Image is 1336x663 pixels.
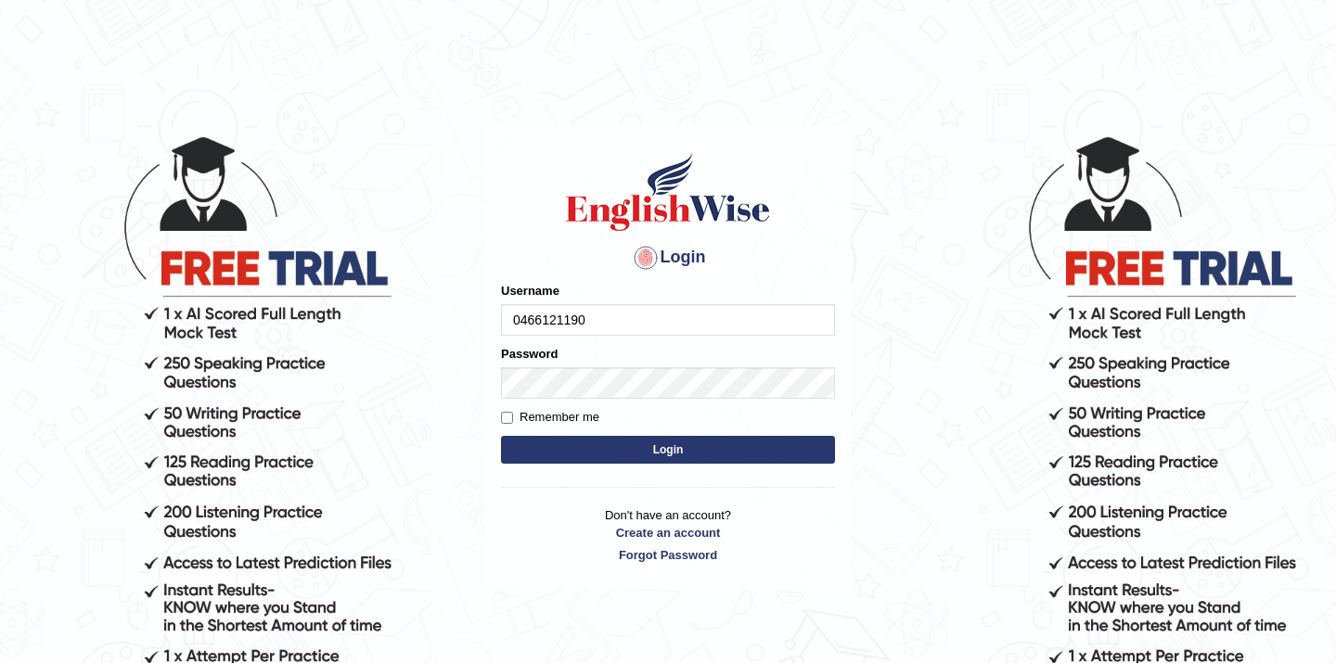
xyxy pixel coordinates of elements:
p: Don't have an account? [501,506,835,564]
label: Remember me [501,408,599,427]
label: Username [501,282,559,300]
img: Logo of English Wise sign in for intelligent practice with AI [562,150,774,234]
input: Remember me [501,412,513,424]
h4: Login [501,243,835,273]
button: Login [501,436,835,464]
label: Password [501,345,558,363]
a: Create an account [501,524,835,542]
a: Forgot Password [501,546,835,564]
